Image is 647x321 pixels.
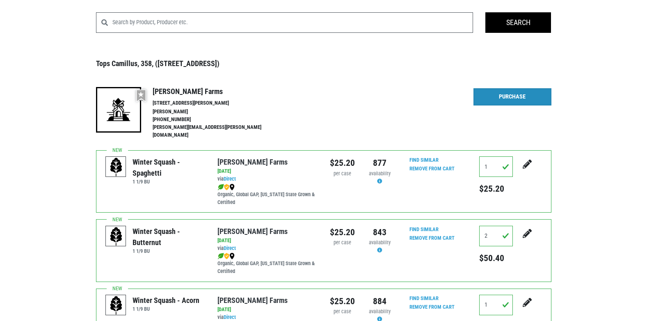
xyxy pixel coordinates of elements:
input: Qty [479,295,513,315]
input: Remove From Cart [405,303,460,312]
a: Direct [224,245,236,251]
div: 843 [367,226,392,239]
div: [DATE] [217,167,317,175]
div: [DATE] [217,306,317,314]
img: 19-7441ae2ccb79c876ff41c34f3bd0da69.png [96,87,141,132]
input: Search by Product, Producer etc. [112,12,473,33]
a: Purchase [473,88,551,105]
img: safety-e55c860ca8c00a9c171001a62a92dabd.png [224,253,229,259]
img: leaf-e5c59151409436ccce96b2ca1b28e03c.png [217,184,224,190]
div: via [217,245,317,252]
h4: [PERSON_NAME] Farms [153,87,279,96]
div: [DATE] [217,237,317,245]
li: [PERSON_NAME] [153,108,279,116]
div: 877 [367,156,392,170]
a: Direct [224,314,236,320]
li: [STREET_ADDRESS][PERSON_NAME] [153,99,279,107]
h3: Tops Camillus, 358, ([STREET_ADDRESS]) [96,59,551,68]
h6: 1 1/9 BU [133,179,205,185]
img: map_marker-0e94453035b3232a4d21701695807de9.png [229,184,235,190]
div: Organic, Global GAP, [US_STATE] State Grown & Certified [217,183,317,206]
div: $25.20 [330,156,355,170]
li: [PERSON_NAME][EMAIL_ADDRESS][PERSON_NAME][DOMAIN_NAME] [153,124,279,139]
img: map_marker-0e94453035b3232a4d21701695807de9.png [229,253,235,259]
div: Winter Squash - Butternut [133,226,205,248]
span: availability [369,170,391,177]
img: safety-e55c860ca8c00a9c171001a62a92dabd.png [224,184,229,190]
img: leaf-e5c59151409436ccce96b2ca1b28e03c.png [217,253,224,259]
span: availability [369,308,391,314]
input: Remove From Cart [405,234,460,243]
div: per case [330,239,355,247]
h5: $50.40 [479,253,513,264]
img: placeholder-variety-43d6402dacf2d531de610a020419775a.svg [106,295,126,316]
input: Search [485,12,551,33]
div: per case [330,170,355,178]
h6: 1 1/9 BU [133,248,205,254]
a: [PERSON_NAME] Farms [217,296,288,305]
input: Qty [479,156,513,177]
a: [PERSON_NAME] Farms [217,227,288,236]
div: $25.20 [330,295,355,308]
a: Find Similar [409,157,439,163]
img: placeholder-variety-43d6402dacf2d531de610a020419775a.svg [106,157,126,177]
div: via [217,175,317,183]
div: per case [330,308,355,316]
a: Direct [224,176,236,182]
input: Remove From Cart [405,164,460,174]
div: Organic, Global GAP, [US_STATE] State Grown & Certified [217,252,317,275]
span: availability [369,239,391,245]
div: Winter Squash - Spaghetti [133,156,205,179]
a: Find Similar [409,295,439,301]
a: Find Similar [409,226,439,232]
img: placeholder-variety-43d6402dacf2d531de610a020419775a.svg [106,226,126,247]
li: [PHONE_NUMBER] [153,116,279,124]
a: [PERSON_NAME] Farms [217,158,288,166]
div: $25.20 [330,226,355,239]
input: Qty [479,226,513,246]
div: Winter Squash - Acorn [133,295,199,306]
div: 884 [367,295,392,308]
h6: 1 1/9 BU [133,306,199,312]
h5: $25.20 [479,183,513,194]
